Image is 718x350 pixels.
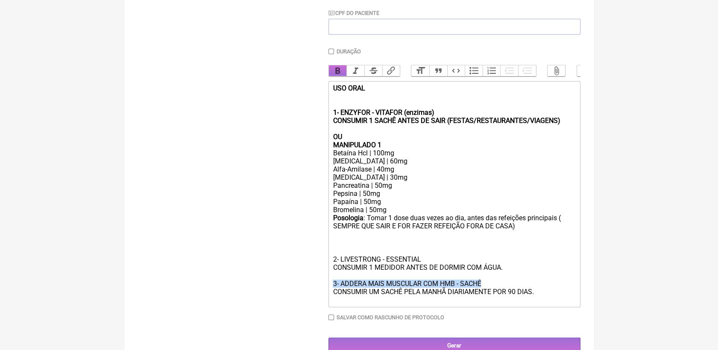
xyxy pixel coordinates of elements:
div: [MEDICAL_DATA] | 30mg [333,173,575,181]
button: Quote [429,65,447,76]
div: : Tomar 1 dose duas vezes ao dia, antes das refeições principais ( SEMPRE QUE SAIR E FOR FAZER RE... [333,214,575,304]
label: CPF do Paciente [328,10,380,16]
button: Link [382,65,400,76]
button: Code [447,65,465,76]
button: Decrease Level [500,65,518,76]
div: Betaína Hcl | 100mg [333,84,575,157]
button: Italic [346,65,364,76]
label: Salvar como rascunho de Protocolo [337,314,444,321]
button: Attach Files [548,65,566,76]
strong: Posologia [333,214,363,222]
div: Pancreatina | 50mg [333,181,575,190]
button: Undo [577,65,595,76]
button: Strikethrough [364,65,382,76]
label: Duração [337,48,361,55]
strong: USO ORAL 1- ENZYFOR - VITAFOR (enzimas) CONSUMIR 1 SACHÊ ANTES DE SAIR (FESTAS/RESTAURANTES/VIAGE... [333,84,560,149]
button: Bullets [465,65,483,76]
div: [MEDICAL_DATA] | 60mg [333,157,575,165]
div: Papaína | 50mg [333,198,575,206]
div: Bromelina | 50mg [333,206,575,214]
button: Heading [411,65,429,76]
div: Alfa-Amilase | 40mg [333,165,575,173]
button: Numbers [483,65,501,76]
button: Increase Level [518,65,536,76]
button: Bold [329,65,347,76]
div: Pepsina | 50mg [333,190,575,198]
